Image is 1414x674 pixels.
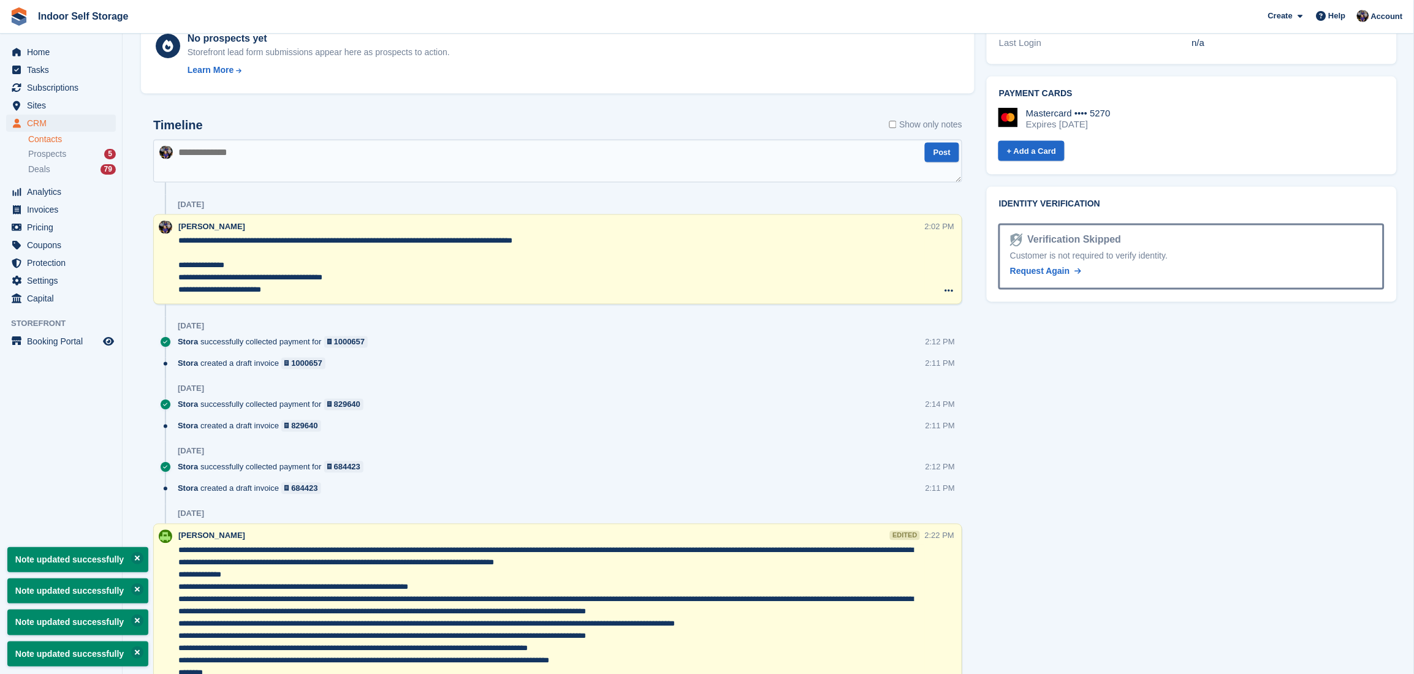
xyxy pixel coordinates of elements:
span: Account [1371,10,1403,23]
input: Show only notes [889,118,897,131]
a: 1000657 [281,358,325,369]
a: menu [6,219,116,236]
span: Analytics [27,183,101,200]
div: Expires [DATE] [1026,119,1111,130]
img: Sandra Pomeroy [1357,10,1369,22]
span: Protection [27,254,101,271]
div: 1000657 [291,358,322,369]
p: Note updated successfully [7,578,148,604]
img: Identity Verification Ready [1010,233,1022,247]
span: Prospects [28,148,66,160]
span: Stora [178,483,198,494]
span: Capital [27,290,101,307]
span: Sites [27,97,101,114]
h2: Identity verification [999,199,1385,209]
a: menu [6,61,116,78]
span: Stora [178,420,198,432]
div: Last Login [999,36,1192,50]
div: 829640 [334,399,360,411]
a: menu [6,237,116,254]
button: Post [925,143,959,163]
div: [DATE] [178,322,204,331]
a: menu [6,79,116,96]
span: Home [27,44,101,61]
span: Booking Portal [27,333,101,350]
span: Stora [178,399,198,411]
div: Customer is not required to verify identity. [1010,250,1373,263]
div: 2:12 PM [926,336,955,348]
div: 2:11 PM [926,420,955,432]
div: 2:11 PM [926,483,955,494]
div: 1000657 [334,336,365,348]
div: 2:12 PM [926,461,955,473]
div: successfully collected payment for [178,336,374,348]
label: Show only notes [889,118,963,131]
a: menu [6,201,116,218]
h2: Timeline [153,118,203,132]
div: n/a [1192,36,1385,50]
div: 2:22 PM [925,530,954,542]
div: Verification Skipped [1023,233,1122,248]
a: menu [6,272,116,289]
span: Stora [178,358,198,369]
div: No prospects yet [188,31,450,46]
img: Mastercard Logo [998,108,1018,127]
div: Learn More [188,64,234,77]
div: 5 [104,149,116,159]
span: CRM [27,115,101,132]
div: 2:02 PM [925,221,954,232]
img: Helen Wilson [159,530,172,543]
a: 1000657 [324,336,368,348]
a: menu [6,290,116,307]
span: Tasks [27,61,101,78]
div: 684423 [334,461,360,473]
a: Preview store [101,334,116,349]
span: [PERSON_NAME] [178,531,245,540]
div: 829640 [291,420,317,432]
span: Deals [28,164,50,175]
a: 829640 [281,420,321,432]
img: Sandra Pomeroy [159,221,172,234]
span: Invoices [27,201,101,218]
a: Learn More [188,64,450,77]
div: created a draft invoice [178,420,327,432]
a: Request Again [1010,265,1081,278]
p: Note updated successfully [7,610,148,635]
span: Storefront [11,317,122,330]
span: Request Again [1010,267,1070,276]
span: Create [1268,10,1293,22]
a: 829640 [324,399,364,411]
a: menu [6,183,116,200]
a: menu [6,254,116,271]
p: Note updated successfully [7,547,148,572]
div: successfully collected payment for [178,399,370,411]
div: 2:14 PM [926,399,955,411]
div: [DATE] [178,447,204,456]
span: Stora [178,336,198,348]
p: Note updated successfully [7,642,148,667]
a: menu [6,44,116,61]
span: Stora [178,461,198,473]
h2: Payment cards [999,89,1385,99]
a: Prospects 5 [28,148,116,161]
img: Sandra Pomeroy [159,146,173,159]
div: [DATE] [178,384,204,394]
a: menu [6,333,116,350]
div: [DATE] [178,200,204,210]
span: [PERSON_NAME] [178,222,245,231]
a: menu [6,97,116,114]
a: Contacts [28,134,116,145]
div: 79 [101,164,116,175]
img: stora-icon-8386f47178a22dfd0bd8f6a31ec36ba5ce8667c1dd55bd0f319d3a0aa187defe.svg [10,7,28,26]
span: Help [1329,10,1346,22]
span: Coupons [27,237,101,254]
a: 684423 [281,483,321,494]
span: Pricing [27,219,101,236]
div: 684423 [291,483,317,494]
div: Storefront lead form submissions appear here as prospects to action. [188,46,450,59]
a: Indoor Self Storage [33,6,134,26]
a: + Add a Card [998,141,1065,161]
div: edited [890,531,919,540]
a: 684423 [324,461,364,473]
div: 2:11 PM [926,358,955,369]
